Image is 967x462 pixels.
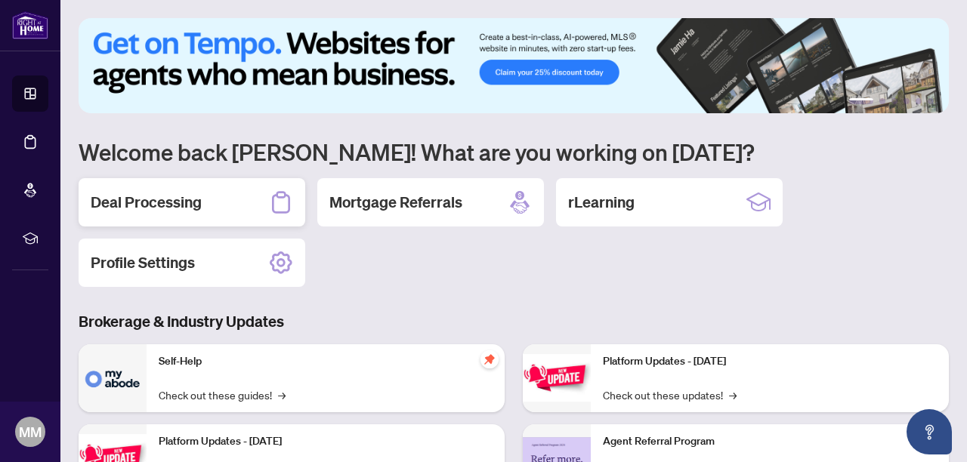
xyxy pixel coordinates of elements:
[91,252,195,273] h2: Profile Settings
[904,98,910,104] button: 4
[891,98,897,104] button: 3
[729,387,737,403] span: →
[916,98,922,104] button: 5
[603,387,737,403] a: Check out these updates!→
[879,98,885,104] button: 2
[568,192,635,213] h2: rLearning
[159,433,493,450] p: Platform Updates - [DATE]
[19,421,42,442] span: MM
[159,353,493,370] p: Self-Help
[849,98,873,104] button: 1
[329,192,462,213] h2: Mortgage Referrals
[928,98,934,104] button: 6
[278,387,286,403] span: →
[91,192,202,213] h2: Deal Processing
[12,11,48,39] img: logo
[79,344,147,412] img: Self-Help
[79,311,949,332] h3: Brokerage & Industry Updates
[79,18,949,113] img: Slide 0
[907,409,952,454] button: Open asap
[523,354,591,402] img: Platform Updates - June 23, 2025
[480,350,499,368] span: pushpin
[603,433,937,450] p: Agent Referral Program
[159,387,286,403] a: Check out these guides!→
[603,353,937,370] p: Platform Updates - [DATE]
[79,137,949,166] h1: Welcome back [PERSON_NAME]! What are you working on [DATE]?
